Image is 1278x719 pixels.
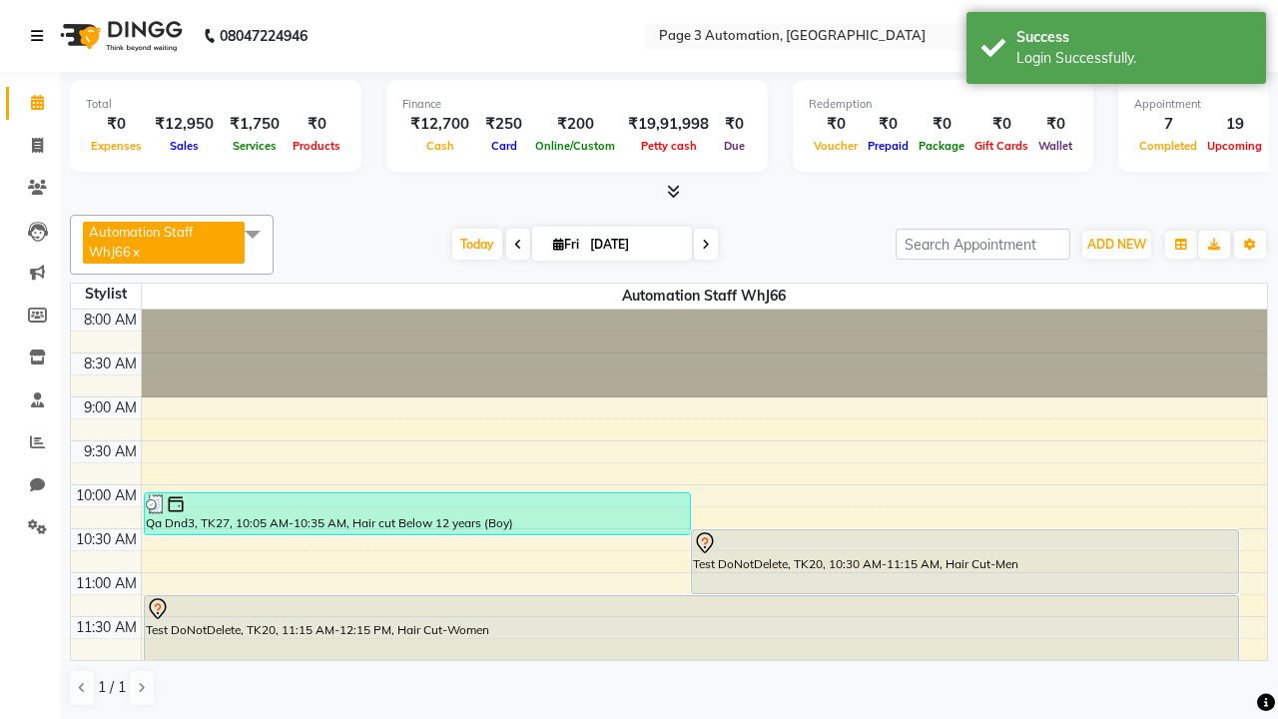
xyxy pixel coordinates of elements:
[89,224,193,260] span: Automation Staff WhJ66
[719,139,750,153] span: Due
[72,529,141,550] div: 10:30 AM
[51,8,188,64] img: logo
[142,284,1268,309] span: Automation Staff WhJ66
[72,485,141,506] div: 10:00 AM
[1033,139,1077,153] span: Wallet
[288,113,345,136] div: ₹0
[620,113,717,136] div: ₹19,91,998
[228,139,282,153] span: Services
[1202,113,1267,136] div: 19
[809,113,863,136] div: ₹0
[896,229,1070,260] input: Search Appointment
[86,113,147,136] div: ₹0
[222,113,288,136] div: ₹1,750
[969,113,1033,136] div: ₹0
[809,96,1077,113] div: Redemption
[530,113,620,136] div: ₹200
[969,139,1033,153] span: Gift Cards
[80,397,141,418] div: 9:00 AM
[86,139,147,153] span: Expenses
[165,139,204,153] span: Sales
[421,139,459,153] span: Cash
[98,677,126,698] span: 1 / 1
[1134,113,1202,136] div: 7
[1202,139,1267,153] span: Upcoming
[636,139,702,153] span: Petty cash
[145,493,691,534] div: Qa Dnd3, TK27, 10:05 AM-10:35 AM, Hair cut Below 12 years (Boy)
[486,139,522,153] span: Card
[1033,113,1077,136] div: ₹0
[402,113,477,136] div: ₹12,700
[402,96,752,113] div: Finance
[452,229,502,260] span: Today
[914,113,969,136] div: ₹0
[145,596,1238,681] div: Test DoNotDelete, TK20, 11:15 AM-12:15 PM, Hair Cut-Women
[1016,27,1251,48] div: Success
[80,310,141,331] div: 8:00 AM
[131,244,140,260] a: x
[288,139,345,153] span: Products
[863,113,914,136] div: ₹0
[1087,237,1146,252] span: ADD NEW
[72,617,141,638] div: 11:30 AM
[863,139,914,153] span: Prepaid
[548,237,584,252] span: Fri
[147,113,222,136] div: ₹12,950
[809,139,863,153] span: Voucher
[584,230,684,260] input: 2025-10-03
[72,573,141,594] div: 11:00 AM
[530,139,620,153] span: Online/Custom
[80,441,141,462] div: 9:30 AM
[1134,139,1202,153] span: Completed
[220,8,308,64] b: 08047224946
[477,113,530,136] div: ₹250
[914,139,969,153] span: Package
[80,354,141,374] div: 8:30 AM
[1082,231,1151,259] button: ADD NEW
[717,113,752,136] div: ₹0
[692,530,1238,593] div: Test DoNotDelete, TK20, 10:30 AM-11:15 AM, Hair Cut-Men
[1016,48,1251,69] div: Login Successfully.
[86,96,345,113] div: Total
[71,284,141,305] div: Stylist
